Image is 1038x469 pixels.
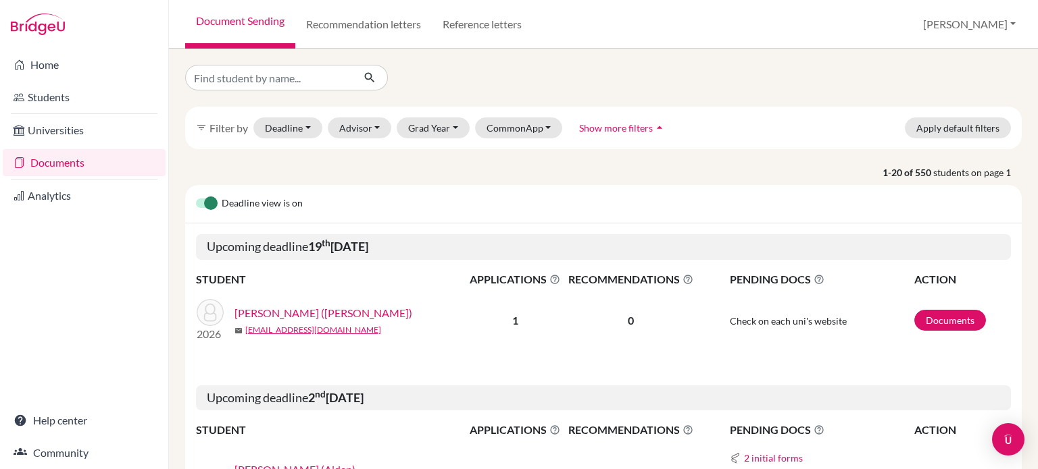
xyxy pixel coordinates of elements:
[209,121,248,134] span: Filter by
[222,196,303,212] span: Deadline view is on
[315,389,326,399] sup: nd
[467,271,563,287] span: APPLICATIONS
[322,238,330,248] sup: th
[196,421,466,439] th: STUDENT
[883,165,933,180] strong: 1-20 of 550
[3,84,166,111] a: Students
[564,422,697,438] span: RECOMMENDATIONS
[933,165,1022,180] span: students on page 1
[579,122,653,134] span: Show more filters
[475,117,563,138] button: CommonApp
[730,315,847,327] span: Check on each uni's website
[253,117,322,138] button: Deadline
[196,385,1011,411] h5: Upcoming deadline
[730,422,913,438] span: PENDING DOCS
[397,117,470,138] button: Grad Year
[196,234,1011,260] h5: Upcoming deadline
[653,121,666,134] i: arrow_drop_up
[308,390,364,405] b: 2 [DATE]
[564,312,697,329] p: 0
[992,423,1024,456] div: Open Intercom Messenger
[3,149,166,176] a: Documents
[197,299,224,326] img: Tran, Nha Tran (Alexis)
[197,326,224,342] p: 2026
[564,271,697,287] span: RECOMMENDATIONS
[568,117,678,138] button: Show more filtersarrow_drop_up
[185,65,353,90] input: Find student by name...
[914,271,1011,288] th: ACTION
[730,271,913,287] span: PENDING DOCS
[914,310,986,331] a: Documents
[328,117,392,138] button: Advisor
[905,117,1011,138] button: Apply default filters
[234,305,412,321] a: [PERSON_NAME] ([PERSON_NAME])
[245,324,381,336] a: [EMAIL_ADDRESS][DOMAIN_NAME]
[11,13,65,35] img: Bridge-U
[3,182,166,209] a: Analytics
[730,453,741,464] img: Common App logo
[196,122,207,133] i: filter_list
[196,271,466,288] th: STUDENT
[234,327,243,335] span: mail
[3,51,166,78] a: Home
[743,450,804,466] button: 2 initial forms
[467,422,563,438] span: APPLICATIONS
[3,439,166,466] a: Community
[3,117,166,144] a: Universities
[3,407,166,434] a: Help center
[308,239,368,254] b: 19 [DATE]
[512,314,518,327] b: 1
[917,11,1022,37] button: [PERSON_NAME]
[914,421,1011,439] th: ACTION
